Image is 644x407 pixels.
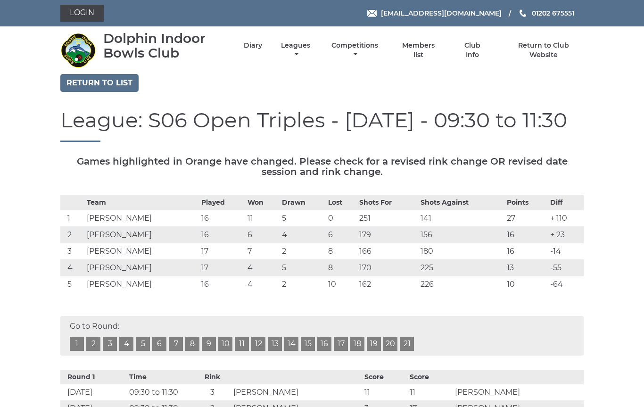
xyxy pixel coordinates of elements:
[119,337,133,351] a: 4
[357,243,418,260] td: 166
[185,337,199,351] a: 8
[199,195,246,210] th: Played
[518,8,574,18] a: Phone us 01202 675551
[504,276,548,293] td: 10
[280,210,326,227] td: 5
[86,337,100,351] a: 2
[84,243,199,260] td: [PERSON_NAME]
[504,195,548,210] th: Points
[418,243,505,260] td: 180
[136,337,150,351] a: 5
[381,9,502,17] span: [EMAIL_ADDRESS][DOMAIN_NAME]
[453,384,584,400] td: [PERSON_NAME]
[326,227,357,243] td: 6
[127,370,193,384] th: Time
[329,41,380,59] a: Competitions
[418,195,505,210] th: Shots Against
[326,243,357,260] td: 8
[548,243,584,260] td: -14
[84,210,199,227] td: [PERSON_NAME]
[60,384,127,400] td: [DATE]
[548,227,584,243] td: + 23
[60,156,584,177] h5: Games highlighted in Orange have changed. Please check for a revised rink change OR revised date ...
[193,384,231,400] td: 3
[199,260,246,276] td: 17
[245,195,279,210] th: Won
[60,276,84,293] td: 5
[367,8,502,18] a: Email [EMAIL_ADDRESS][DOMAIN_NAME]
[84,227,199,243] td: [PERSON_NAME]
[504,243,548,260] td: 16
[60,260,84,276] td: 4
[418,227,505,243] td: 156
[103,337,117,351] a: 3
[60,210,84,227] td: 1
[350,337,364,351] a: 18
[280,195,326,210] th: Drawn
[199,276,246,293] td: 16
[504,227,548,243] td: 16
[397,41,440,59] a: Members list
[504,210,548,227] td: 27
[280,276,326,293] td: 2
[244,41,262,50] a: Diary
[504,41,584,59] a: Return to Club Website
[103,31,227,60] div: Dolphin Indoor Bowls Club
[60,74,139,92] a: Return to list
[60,33,96,68] img: Dolphin Indoor Bowls Club
[60,243,84,260] td: 3
[60,5,104,22] a: Login
[326,210,357,227] td: 0
[548,210,584,227] td: + 110
[60,108,584,142] h1: League: S06 Open Triples - [DATE] - 09:30 to 11:30
[280,243,326,260] td: 2
[60,227,84,243] td: 2
[362,384,407,400] td: 11
[280,260,326,276] td: 5
[334,337,348,351] a: 17
[326,260,357,276] td: 8
[169,337,183,351] a: 7
[245,210,279,227] td: 11
[84,260,199,276] td: [PERSON_NAME]
[60,370,127,384] th: Round 1
[326,195,357,210] th: Lost
[357,227,418,243] td: 179
[301,337,315,351] a: 15
[245,227,279,243] td: 6
[245,260,279,276] td: 4
[70,337,84,351] a: 1
[326,276,357,293] td: 10
[418,260,505,276] td: 225
[84,195,199,210] th: Team
[84,276,199,293] td: [PERSON_NAME]
[418,276,505,293] td: 226
[362,370,407,384] th: Score
[407,384,453,400] td: 11
[317,337,331,351] a: 16
[418,210,505,227] td: 141
[520,9,526,17] img: Phone us
[357,210,418,227] td: 251
[357,195,418,210] th: Shots For
[548,276,584,293] td: -64
[457,41,487,59] a: Club Info
[245,276,279,293] td: 4
[279,41,313,59] a: Leagues
[268,337,282,351] a: 13
[152,337,166,351] a: 6
[367,337,381,351] a: 19
[280,227,326,243] td: 4
[504,260,548,276] td: 13
[383,337,397,351] a: 20
[60,316,584,356] div: Go to Round:
[199,243,246,260] td: 17
[231,384,362,400] td: [PERSON_NAME]
[202,337,216,351] a: 9
[357,260,418,276] td: 170
[251,337,265,351] a: 12
[407,370,453,384] th: Score
[245,243,279,260] td: 7
[548,260,584,276] td: -55
[400,337,414,351] a: 21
